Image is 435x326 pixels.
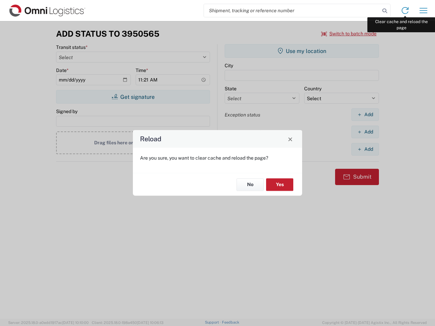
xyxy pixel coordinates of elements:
button: No [237,178,264,191]
button: Yes [266,178,293,191]
input: Shipment, tracking or reference number [204,4,380,17]
h4: Reload [140,134,161,144]
button: Close [285,134,295,144]
p: Are you sure, you want to clear cache and reload the page? [140,155,295,161]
